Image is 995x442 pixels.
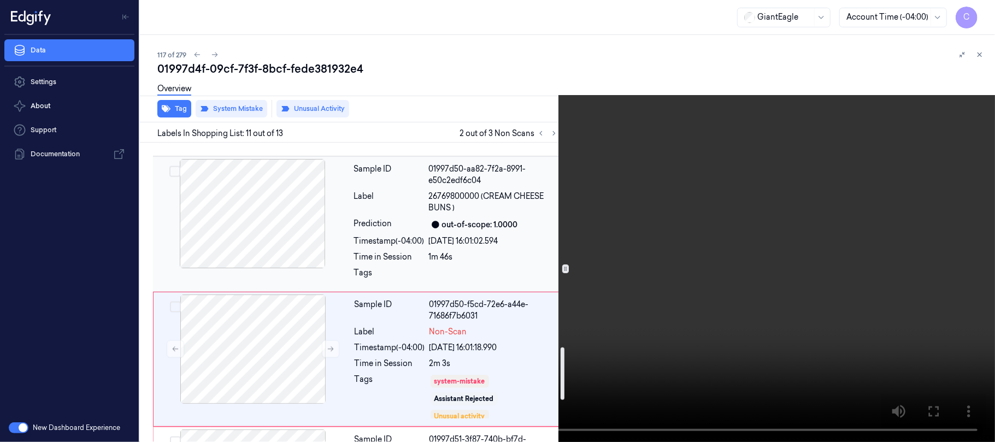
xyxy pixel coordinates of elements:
div: Prediction [354,218,425,231]
div: Label [354,191,425,214]
span: 117 of 279 [157,50,186,60]
div: [DATE] 16:01:02.594 [429,235,558,247]
button: System Mistake [196,100,267,117]
button: Toggle Navigation [117,8,134,26]
div: Time in Session [354,251,425,263]
div: Timestamp (-04:00) [354,235,425,247]
div: Assistant Rejected [434,394,494,404]
div: system-mistake [434,376,485,386]
div: Sample ID [355,299,425,322]
div: 2m 3s [429,358,558,369]
div: Timestamp (-04:00) [355,342,425,353]
span: 2 out of 3 Non Scans [460,127,561,140]
div: 01997d4f-09cf-7f3f-8bcf-fede381932e4 [157,61,986,76]
span: 26769800000 (CREAM CHEESE BUNS ) [429,191,558,214]
button: About [4,95,134,117]
div: out-of-scope: 1.0000 [442,219,518,231]
a: Data [4,39,134,61]
button: Select row [169,166,180,177]
div: Label [355,326,425,338]
a: Support [4,119,134,141]
a: Overview [157,83,191,96]
button: Select row [170,302,181,313]
div: 01997d50-aa82-7f2a-8991-e50c2edf6c04 [429,163,558,186]
button: Unusual Activity [276,100,349,117]
div: Tags [355,374,425,420]
div: Sample ID [354,163,425,186]
div: [DATE] 16:01:18.990 [429,342,558,353]
a: Settings [4,71,134,93]
button: Tag [157,100,191,117]
span: Non-Scan [429,326,467,338]
div: 01997d50-f5cd-72e6-a44e-71686f7b6031 [429,299,558,322]
div: 1m 46s [429,251,558,263]
div: Tags [354,267,425,285]
div: Unusual activity [434,411,485,421]
span: Labels In Shopping List: 11 out of 13 [157,128,283,139]
a: Documentation [4,143,134,165]
button: C [956,7,978,28]
div: Time in Session [355,358,425,369]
